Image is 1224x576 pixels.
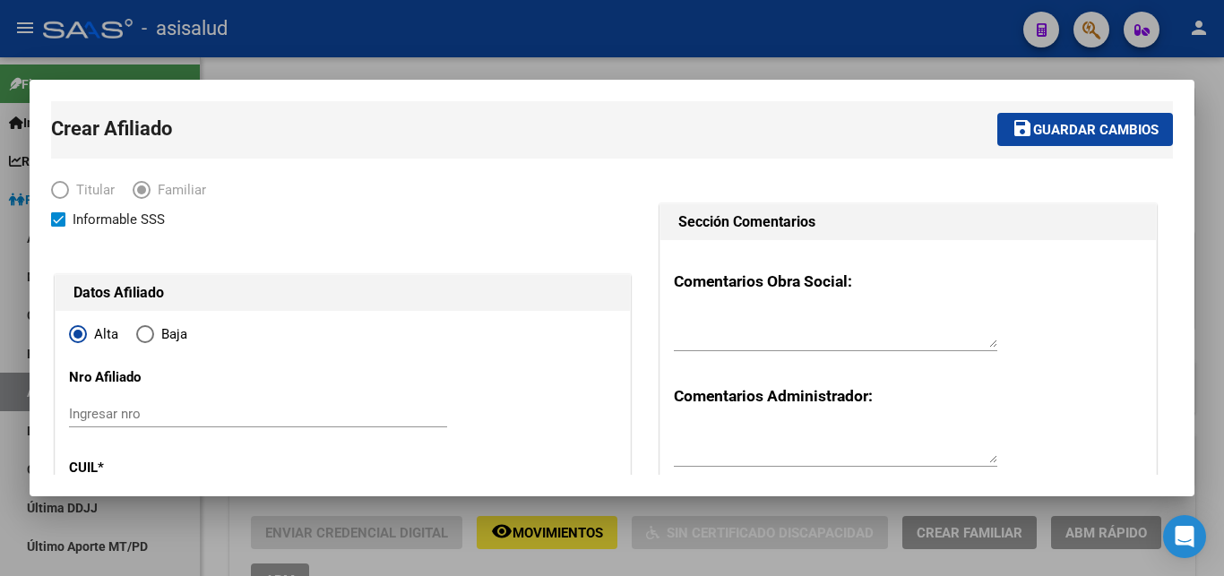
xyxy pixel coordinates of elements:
span: Guardar cambios [1033,122,1159,138]
span: Informable SSS [73,209,165,230]
span: Crear Afiliado [51,117,172,140]
h3: Comentarios Administrador: [674,384,1142,408]
button: Guardar cambios [997,113,1173,146]
span: Alta [87,324,118,345]
mat-radio-group: Elija una opción [51,185,224,202]
h1: Datos Afiliado [73,282,612,304]
h3: Comentarios Obra Social: [674,270,1142,293]
span: Titular [69,180,115,201]
div: Open Intercom Messenger [1163,515,1206,558]
mat-icon: save [1012,117,1033,139]
p: CUIL [69,458,233,478]
span: Baja [154,324,187,345]
h1: Sección Comentarios [678,211,1138,233]
span: Familiar [151,180,206,201]
p: Nro Afiliado [69,367,233,388]
mat-radio-group: Elija una opción [69,330,205,346]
